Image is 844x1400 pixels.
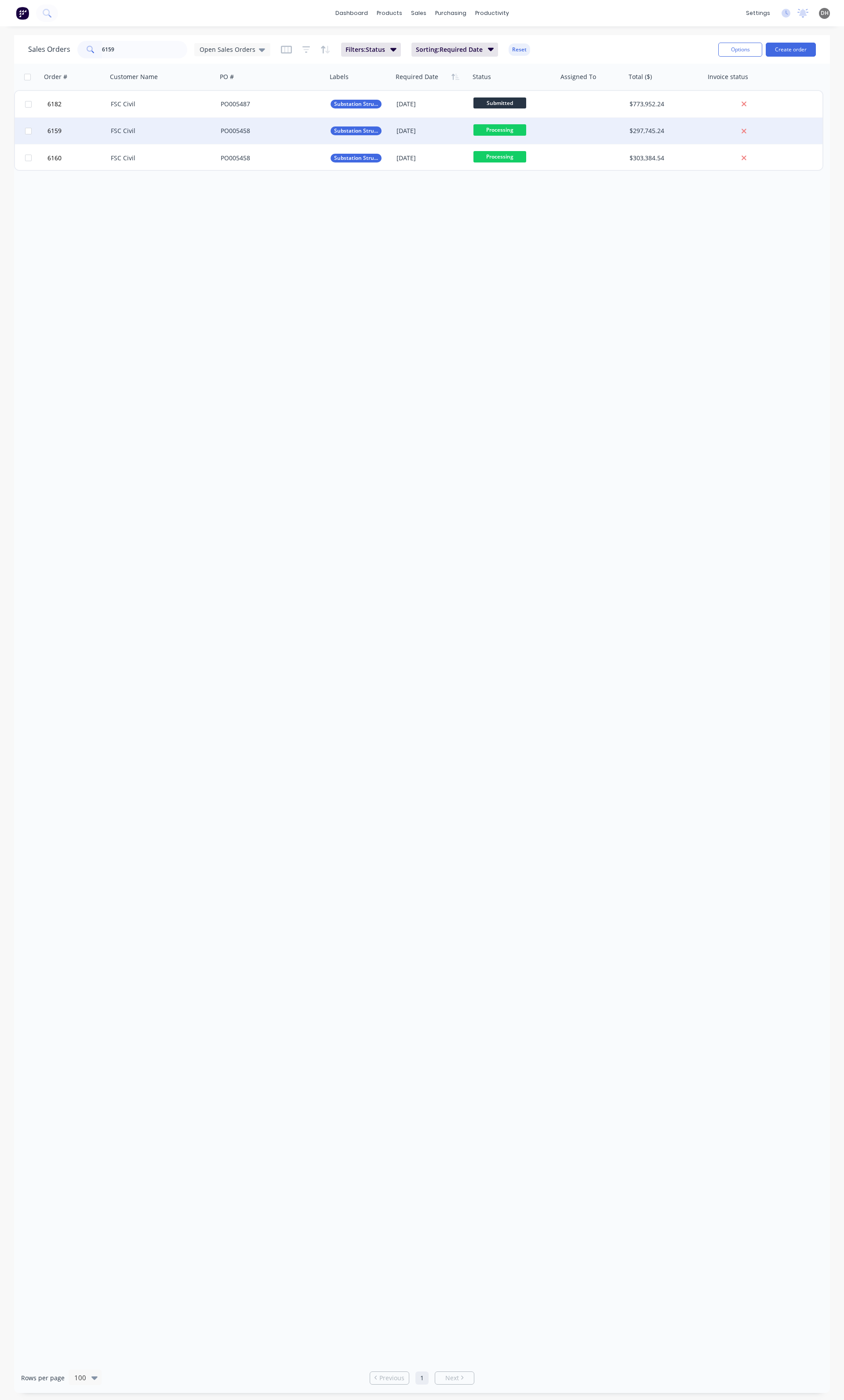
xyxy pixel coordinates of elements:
[560,72,596,81] div: Assigned To
[766,43,816,57] button: Create order
[221,126,318,135] div: PO005458
[629,72,652,81] div: Total ($)
[397,100,466,108] div: [DATE]
[411,43,498,57] button: Sorting:Required Date
[629,154,698,162] div: $303,384.54
[407,7,431,20] div: sales
[45,145,111,171] button: 6160
[331,7,372,20] a: dashboard
[47,100,62,108] span: 6182
[396,72,438,81] div: Required Date
[331,100,382,108] button: Substation Structural Steel
[473,124,526,135] span: Processing
[111,100,208,108] div: FSC Civil
[334,154,378,162] span: Substation Structural Steel
[629,100,698,108] div: $773,952.24
[397,126,466,135] div: [DATE]
[629,126,698,135] div: $297,745.24
[473,97,526,108] span: Submitted
[28,45,70,54] h1: Sales Orders
[742,7,775,20] div: settings
[334,100,378,108] span: Substation Structural Steel
[435,1374,474,1382] a: Next page
[431,7,471,20] div: purchasing
[200,45,255,54] span: Open Sales Orders
[473,151,526,162] span: Processing
[416,45,483,54] span: Sorting: Required Date
[111,154,208,162] div: FSC Civil
[220,72,234,81] div: PO #
[47,154,62,162] span: 6160
[47,126,62,135] span: 6159
[445,1374,459,1382] span: Next
[415,1371,429,1385] a: Page 1 is your current page
[110,72,158,81] div: Customer Name
[331,154,382,162] button: Substation Structural Steel
[341,43,401,57] button: Filters:Status
[379,1374,404,1382] span: Previous
[45,91,111,117] button: 6182
[397,154,466,162] div: [DATE]
[111,126,208,135] div: FSC Civil
[708,72,748,81] div: Invoice status
[16,7,29,20] img: Factory
[509,43,530,56] button: Reset
[45,118,111,144] button: 6159
[718,43,762,57] button: Options
[330,72,349,81] div: Labels
[221,154,318,162] div: PO005458
[21,1374,65,1382] span: Rows per page
[471,7,513,20] div: productivity
[366,1371,478,1385] ul: Pagination
[370,1374,409,1382] a: Previous page
[346,45,385,54] span: Filters: Status
[221,100,318,108] div: PO005487
[821,9,829,17] span: DH
[44,72,67,81] div: Order #
[334,126,378,135] span: Substation Structural Steel
[331,126,382,135] button: Substation Structural Steel
[473,72,491,81] div: Status
[102,41,188,58] input: Search...
[372,7,407,20] div: products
